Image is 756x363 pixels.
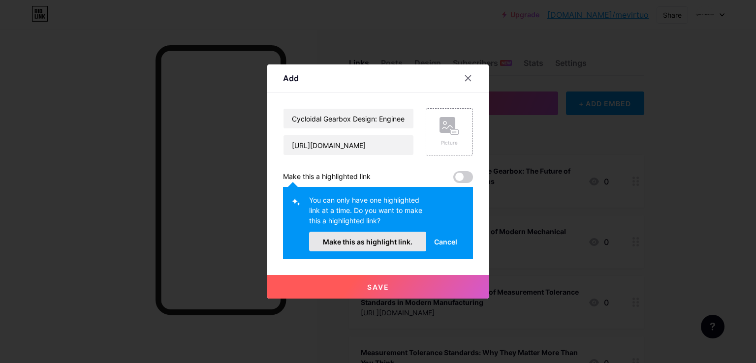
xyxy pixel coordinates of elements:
div: You can only have one highlighted link at a time. Do you want to make this a highlighted link? [309,195,426,232]
span: Save [367,283,389,291]
input: Title [283,109,413,128]
button: Make this as highlight link. [309,232,426,251]
div: Picture [440,139,459,147]
span: Cancel [434,237,457,247]
input: URL [283,135,413,155]
div: Make this a highlighted link [283,171,371,183]
button: Cancel [426,232,465,251]
button: Save [267,275,489,299]
div: Add [283,72,299,84]
span: Make this as highlight link. [323,238,412,246]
